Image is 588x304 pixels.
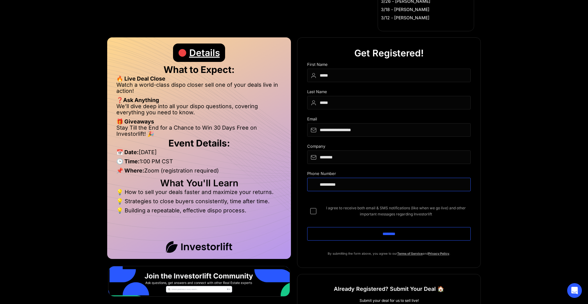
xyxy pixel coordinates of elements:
div: Phone Number [307,171,471,178]
li: 💡 Building a repeatable, effective dispo process. [116,207,282,214]
div: Email [307,117,471,123]
li: We’ll dive deep into all your dispo questions, covering everything you need to know. [116,103,282,119]
strong: What to Expect: [164,64,235,75]
a: Privacy Policy [428,252,449,255]
li: Zoom (registration required) [116,168,282,177]
strong: ❓Ask Anything [116,97,159,103]
form: DIspo Day Main Form [307,62,471,250]
strong: 🔥 Live Deal Close [116,75,165,82]
strong: 📌 Where: [116,167,144,174]
div: First Name [307,62,471,69]
strong: 🎁 Giveaways [116,118,154,125]
li: 1:00 PM CST [116,158,282,168]
strong: 📅 Date: [116,149,139,155]
li: Stay Till the End for a Chance to Win 30 Days Free on Investorlift! 🎉 [116,125,282,137]
strong: Event Details: [168,138,230,149]
strong: 🕒 Time: [116,158,140,165]
li: Watch a world-class dispo closer sell one of your deals live in action! [116,82,282,97]
li: 💡 Strategies to close buyers consistently, time after time. [116,198,282,207]
span: I agree to receive both email & SMS notifications (like when we go live) and other important mess... [321,205,471,217]
div: Open Intercom Messenger [567,283,582,298]
div: Get Registered! [354,44,424,62]
h1: Already Registered? Submit Your Deal 🏠 [334,283,444,294]
h2: What You'll Learn [116,180,282,186]
a: Terms of Service [397,252,423,255]
div: Last Name [307,89,471,96]
p: By submitting the form above, you agree to our and . [307,250,471,256]
div: Company [307,144,471,150]
div: Submit your deal for us to sell live! [307,298,471,304]
li: 💡 How to sell your deals faster and maximize your returns. [116,189,282,198]
div: Details [189,44,220,62]
li: [DATE] [116,149,282,158]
